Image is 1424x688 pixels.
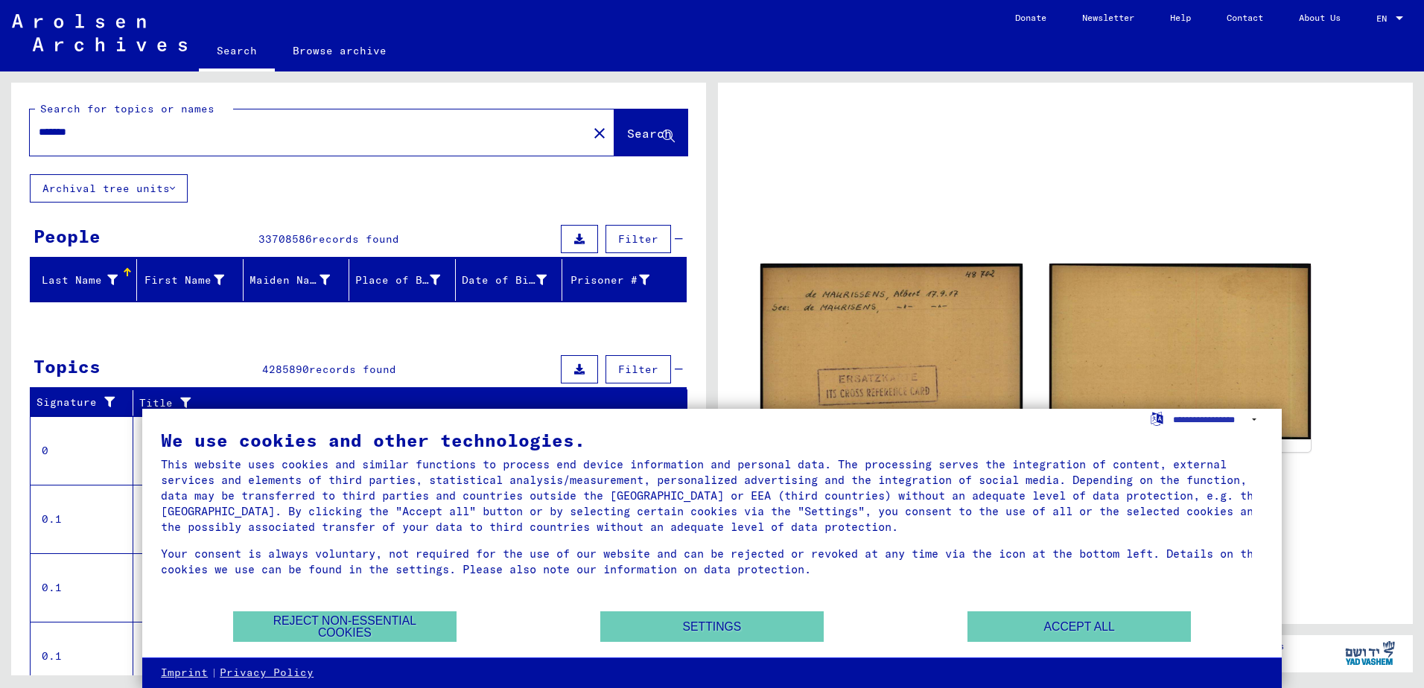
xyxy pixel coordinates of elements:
[967,611,1191,642] button: Accept all
[31,485,133,553] td: 0.1
[312,232,399,246] span: records found
[249,268,349,292] div: Maiden Name
[258,232,312,246] span: 33708586
[618,232,658,246] span: Filter
[36,391,136,415] div: Signature
[31,553,133,622] td: 0.1
[568,268,668,292] div: Prisoner #
[34,223,101,249] div: People
[600,611,824,642] button: Settings
[355,268,459,292] div: Place of Birth
[585,118,614,147] button: Clear
[161,431,1263,449] div: We use cookies and other technologies.
[760,264,1023,439] img: 001.jpg
[12,14,187,51] img: Arolsen_neg.svg
[161,546,1263,577] div: Your consent is always voluntary, not required for the use of our website and can be rejected or ...
[249,273,331,288] div: Maiden Name
[161,456,1263,535] div: This website uses cookies and similar functions to process end device information and personal da...
[309,363,396,376] span: records found
[605,355,671,383] button: Filter
[1342,634,1398,672] img: yv_logo.png
[262,363,309,376] span: 4285890
[30,174,188,203] button: Archival tree units
[233,611,457,642] button: Reject non-essential cookies
[627,126,672,141] span: Search
[591,124,608,142] mat-icon: close
[355,273,440,288] div: Place of Birth
[614,109,687,156] button: Search
[568,273,649,288] div: Prisoner #
[139,395,658,411] div: Title
[220,666,314,681] a: Privacy Policy
[1376,13,1393,24] span: EN
[605,225,671,253] button: Filter
[618,363,658,376] span: Filter
[36,273,118,288] div: Last Name
[161,666,208,681] a: Imprint
[244,259,350,301] mat-header-cell: Maiden Name
[139,391,673,415] div: Title
[143,273,224,288] div: First Name
[456,259,562,301] mat-header-cell: Date of Birth
[1049,264,1312,439] img: 002.jpg
[562,259,686,301] mat-header-cell: Prisoner #
[36,395,121,410] div: Signature
[462,268,565,292] div: Date of Birth
[349,259,456,301] mat-header-cell: Place of Birth
[36,268,136,292] div: Last Name
[462,273,547,288] div: Date of Birth
[34,353,101,380] div: Topics
[199,33,275,71] a: Search
[31,416,133,485] td: 0
[143,268,243,292] div: First Name
[275,33,404,69] a: Browse archive
[40,102,214,115] mat-label: Search for topics or names
[31,259,137,301] mat-header-cell: Last Name
[137,259,244,301] mat-header-cell: First Name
